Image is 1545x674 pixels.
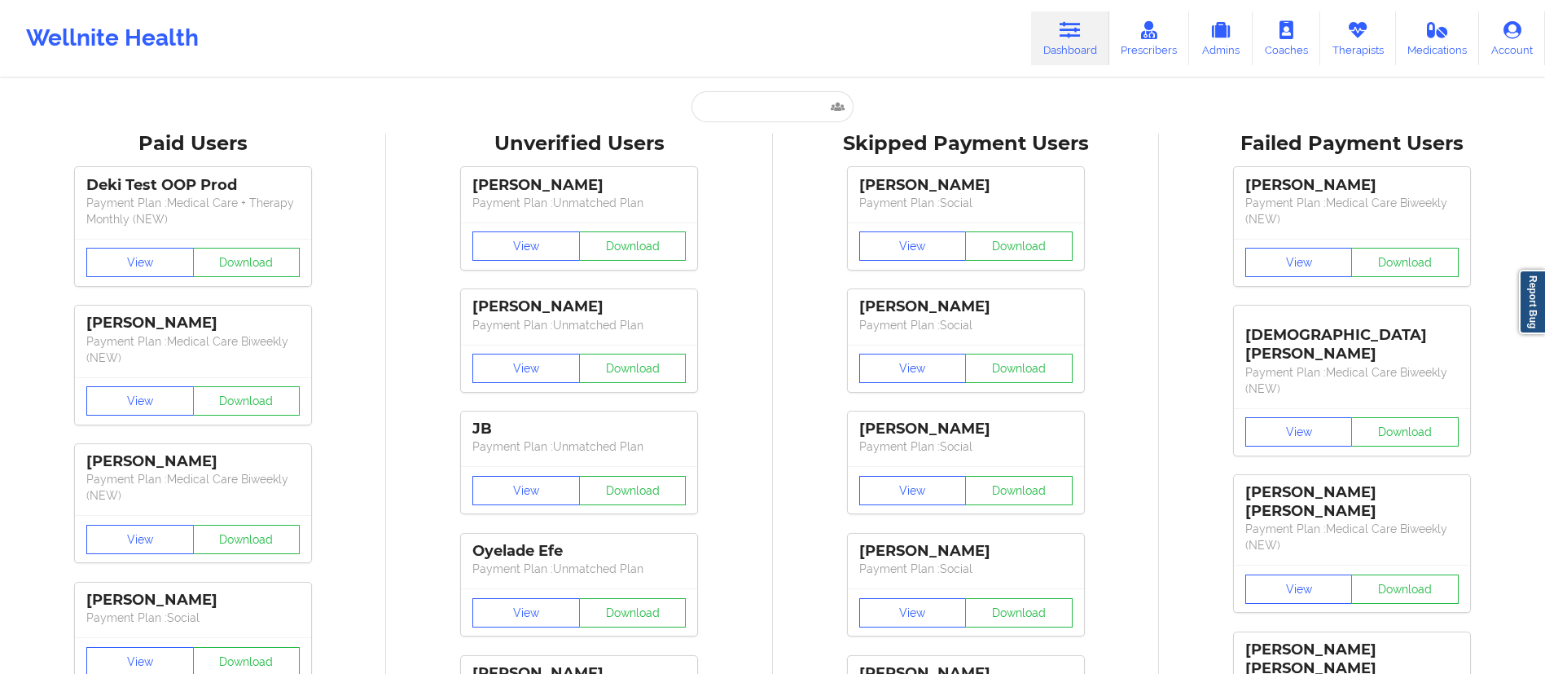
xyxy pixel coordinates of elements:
[965,231,1073,261] button: Download
[86,386,194,416] button: View
[86,333,300,366] p: Payment Plan : Medical Care Biweekly (NEW)
[86,452,300,471] div: [PERSON_NAME]
[397,131,761,156] div: Unverified Users
[11,131,375,156] div: Paid Users
[86,471,300,504] p: Payment Plan : Medical Care Biweekly (NEW)
[579,476,687,505] button: Download
[472,317,686,333] p: Payment Plan : Unmatched Plan
[86,314,300,333] div: [PERSON_NAME]
[965,476,1073,505] button: Download
[859,542,1073,561] div: [PERSON_NAME]
[859,420,1073,438] div: [PERSON_NAME]
[1189,11,1253,65] a: Admins
[579,231,687,261] button: Download
[1479,11,1545,65] a: Account
[859,476,967,505] button: View
[86,176,300,195] div: Deki Test OOP Prod
[1253,11,1320,65] a: Coaches
[965,354,1073,383] button: Download
[859,354,967,383] button: View
[1351,417,1459,447] button: Download
[1245,364,1459,397] p: Payment Plan : Medical Care Biweekly (NEW)
[86,195,300,227] p: Payment Plan : Medical Care + Therapy Monthly (NEW)
[472,297,686,316] div: [PERSON_NAME]
[472,195,686,211] p: Payment Plan : Unmatched Plan
[1351,575,1459,604] button: Download
[472,476,580,505] button: View
[193,525,301,554] button: Download
[86,591,300,610] div: [PERSON_NAME]
[859,231,967,261] button: View
[472,542,686,561] div: Oyelade Efe
[1245,176,1459,195] div: [PERSON_NAME]
[1245,575,1353,604] button: View
[1396,11,1480,65] a: Medications
[859,195,1073,211] p: Payment Plan : Social
[86,610,300,626] p: Payment Plan : Social
[472,176,686,195] div: [PERSON_NAME]
[784,131,1148,156] div: Skipped Payment Users
[1245,521,1459,553] p: Payment Plan : Medical Care Biweekly (NEW)
[1320,11,1396,65] a: Therapists
[859,561,1073,577] p: Payment Plan : Social
[472,438,686,455] p: Payment Plan : Unmatched Plan
[472,354,580,383] button: View
[1031,11,1109,65] a: Dashboard
[579,354,687,383] button: Download
[579,598,687,628] button: Download
[86,525,194,554] button: View
[472,420,686,438] div: JB
[1245,483,1459,521] div: [PERSON_NAME] [PERSON_NAME]
[859,317,1073,333] p: Payment Plan : Social
[859,297,1073,316] div: [PERSON_NAME]
[472,231,580,261] button: View
[859,438,1073,455] p: Payment Plan : Social
[859,598,967,628] button: View
[1170,131,1534,156] div: Failed Payment Users
[472,598,580,628] button: View
[1245,314,1459,363] div: [DEMOGRAPHIC_DATA][PERSON_NAME]
[1245,248,1353,277] button: View
[859,176,1073,195] div: [PERSON_NAME]
[1245,417,1353,447] button: View
[86,248,194,277] button: View
[1245,195,1459,227] p: Payment Plan : Medical Care Biweekly (NEW)
[193,248,301,277] button: Download
[193,386,301,416] button: Download
[1519,270,1545,334] a: Report Bug
[472,561,686,577] p: Payment Plan : Unmatched Plan
[1109,11,1190,65] a: Prescribers
[1351,248,1459,277] button: Download
[965,598,1073,628] button: Download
